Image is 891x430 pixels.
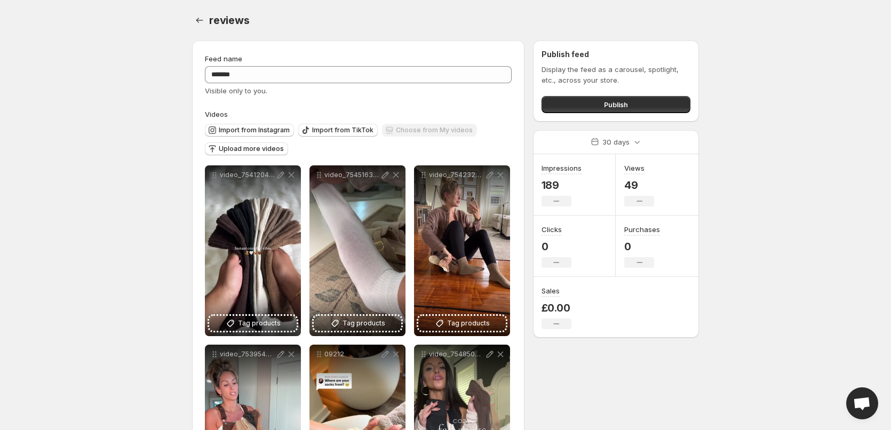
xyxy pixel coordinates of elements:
[312,126,373,134] span: Import from TikTok
[343,318,385,329] span: Tag products
[604,99,628,110] span: Publish
[209,14,250,27] span: reviews
[205,110,228,118] span: Videos
[602,137,630,147] p: 30 days
[314,316,401,331] button: Tag products
[205,86,267,95] span: Visible only to you.
[542,224,562,235] h3: Clicks
[542,285,560,296] h3: Sales
[414,165,510,336] div: video_7542323527215549751Tag products
[429,350,484,359] p: video_7548508706942487863
[542,64,690,85] p: Display the feed as a carousel, spotlight, etc., across your store.
[542,96,690,113] button: Publish
[209,316,297,331] button: Tag products
[219,145,284,153] span: Upload more videos
[624,224,660,235] h3: Purchases
[624,179,654,192] p: 49
[220,171,275,179] p: video_7541204862441229623
[624,240,660,253] p: 0
[205,165,301,336] div: video_7541204862441229623Tag products
[324,171,380,179] p: video_7545163368861011213
[238,318,281,329] span: Tag products
[205,54,242,63] span: Feed name
[220,350,275,359] p: video_7539547516354825485
[324,350,380,359] p: 09212
[542,179,582,192] p: 189
[447,318,490,329] span: Tag products
[624,163,645,173] h3: Views
[205,124,294,137] button: Import from Instagram
[429,171,484,179] p: video_7542323527215549751
[542,240,571,253] p: 0
[846,387,878,419] div: Open chat
[309,165,405,336] div: video_7545163368861011213Tag products
[205,142,288,155] button: Upload more videos
[542,301,571,314] p: £0.00
[418,316,506,331] button: Tag products
[542,163,582,173] h3: Impressions
[219,126,290,134] span: Import from Instagram
[298,124,378,137] button: Import from TikTok
[192,13,207,28] button: Settings
[542,49,690,60] h2: Publish feed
